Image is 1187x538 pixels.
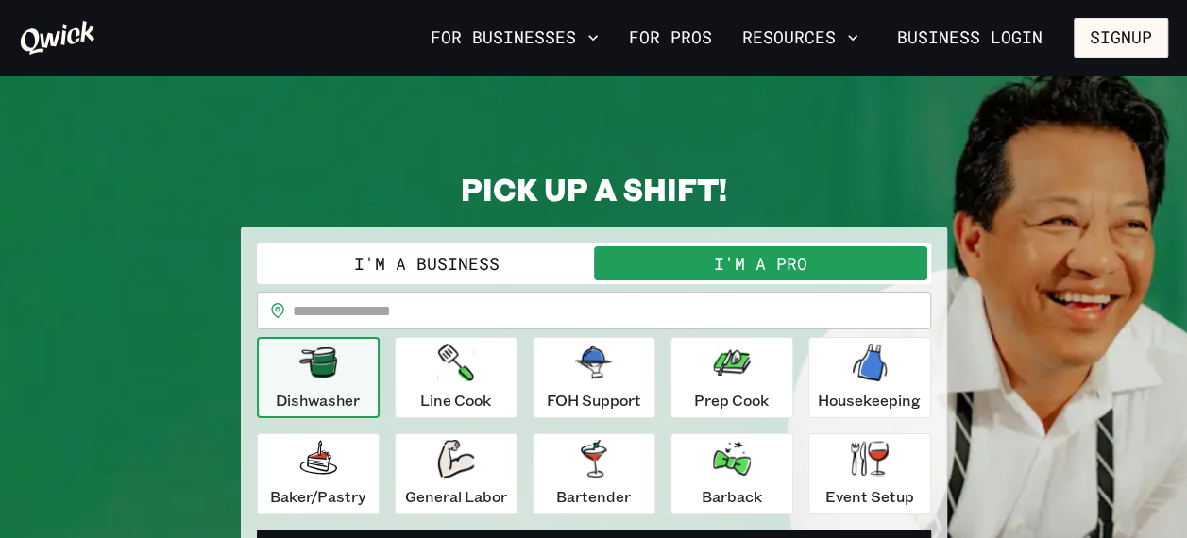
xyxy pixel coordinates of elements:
button: Baker/Pastry [257,433,380,514]
button: Resources [735,22,866,54]
button: For Businesses [423,22,606,54]
button: Dishwasher [257,337,380,418]
button: FOH Support [533,337,655,418]
p: Prep Cook [694,389,769,412]
button: I'm a Business [261,246,594,280]
a: Business Login [881,18,1059,58]
p: General Labor [405,485,507,508]
button: I'm a Pro [594,246,927,280]
p: Barback [702,485,762,508]
p: Event Setup [825,485,914,508]
p: Line Cook [420,389,491,412]
a: For Pros [621,22,720,54]
button: Signup [1074,18,1168,58]
button: Event Setup [808,433,931,514]
button: Line Cook [395,337,517,418]
p: Bartender [556,485,631,508]
p: Baker/Pastry [270,485,365,508]
button: Bartender [533,433,655,514]
p: Housekeeping [818,389,921,412]
p: Dishwasher [276,389,360,412]
h2: PICK UP A SHIFT! [241,170,947,208]
button: Barback [670,433,793,514]
p: FOH Support [547,389,641,412]
button: Housekeeping [808,337,931,418]
button: Prep Cook [670,337,793,418]
button: General Labor [395,433,517,514]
